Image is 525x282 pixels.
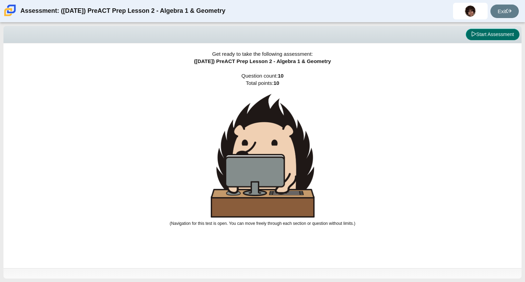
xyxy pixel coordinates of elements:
span: ([DATE]) PreACT Prep Lesson 2 - Algebra 1 & Geometry [194,58,331,64]
a: Exit [490,5,519,18]
b: 10 [273,80,279,86]
div: Assessment: ([DATE]) PreACT Prep Lesson 2 - Algebra 1 & Geometry [20,3,225,19]
span: Question count: Total points: [170,73,355,226]
a: Carmen School of Science & Technology [3,13,17,19]
img: tavarion.mcduffy.0WEI0j [465,6,476,17]
img: Carmen School of Science & Technology [3,3,17,18]
small: (Navigation for this test is open. You can move freely through each section or question without l... [170,221,355,226]
button: Start Assessment [466,29,519,41]
img: hedgehog-behind-computer-large.png [211,94,315,218]
span: Get ready to take the following assessment: [212,51,313,57]
b: 10 [278,73,284,79]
